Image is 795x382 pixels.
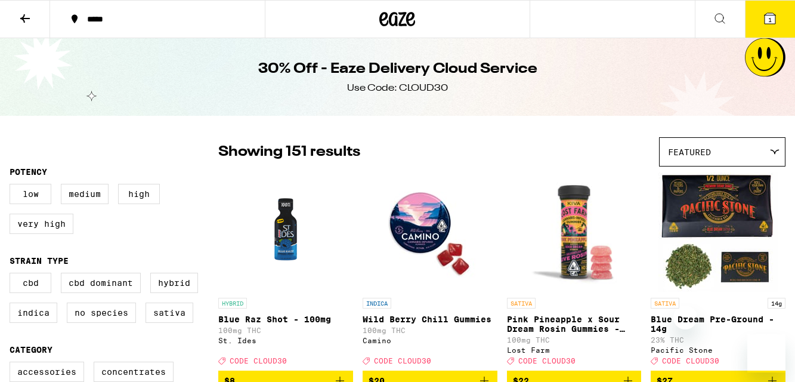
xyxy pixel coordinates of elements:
div: Use Code: CLOUD30 [347,82,448,95]
p: 23% THC [651,336,785,344]
label: Indica [10,303,57,323]
img: Lost Farm - Pink Pineapple x Sour Dream Rosin Gummies - 100mg [511,172,638,292]
p: HYBRID [218,298,247,309]
img: Pacific Stone - Blue Dream Pre-Ground - 14g [658,172,778,292]
a: Open page for Wild Berry Chill Gummies from Camino [363,172,497,371]
span: Featured [668,147,711,157]
iframe: Button to launch messaging window [747,334,785,372]
p: Blue Dream Pre-Ground - 14g [651,315,785,334]
p: Wild Berry Chill Gummies [363,315,497,324]
a: Open page for Pink Pineapple x Sour Dream Rosin Gummies - 100mg from Lost Farm [507,172,642,371]
button: 1 [745,1,795,38]
span: CODE CLOUD30 [230,357,287,365]
h1: 30% Off - Eaze Delivery Cloud Service [258,59,537,79]
legend: Category [10,345,52,355]
label: Very High [10,214,73,234]
p: 100mg THC [507,336,642,344]
p: 14g [768,298,785,309]
span: CODE CLOUD30 [662,357,719,365]
p: Showing 151 results [218,142,360,162]
span: CODE CLOUD30 [374,357,431,365]
label: Accessories [10,362,84,382]
p: INDICA [363,298,391,309]
div: Lost Farm [507,346,642,354]
iframe: Close message [673,306,697,329]
label: No Species [67,303,136,323]
div: St. Ides [218,337,353,344]
label: Concentrates [94,362,174,382]
label: Medium [61,184,109,204]
label: Low [10,184,51,204]
label: CBD [10,273,51,293]
p: 100mg THC [218,326,353,334]
img: St. Ides - Blue Raz Shot - 100mg [226,172,345,292]
label: High [118,184,160,204]
label: Sativa [146,303,193,323]
img: Camino - Wild Berry Chill Gummies [370,172,490,292]
legend: Potency [10,167,47,177]
p: 100mg THC [363,326,497,334]
span: CODE CLOUD30 [518,357,576,365]
p: SATIVA [507,298,536,309]
div: Pacific Stone [651,346,785,354]
p: Blue Raz Shot - 100mg [218,315,353,324]
p: SATIVA [651,298,679,309]
a: Open page for Blue Dream Pre-Ground - 14g from Pacific Stone [651,172,785,371]
label: Hybrid [150,273,198,293]
p: Pink Pineapple x Sour Dream Rosin Gummies - 100mg [507,315,642,334]
a: Open page for Blue Raz Shot - 100mg from St. Ides [218,172,353,371]
label: CBD Dominant [61,273,141,293]
span: 1 [768,16,772,23]
legend: Strain Type [10,256,69,266]
div: Camino [363,337,497,344]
